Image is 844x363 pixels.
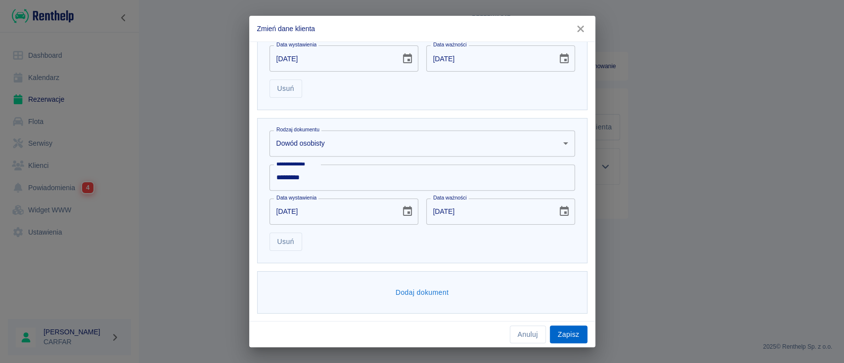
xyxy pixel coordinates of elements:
[269,233,302,251] button: Usuń
[269,80,302,98] button: Usuń
[392,283,453,302] button: Dodaj dokument
[550,325,587,344] button: Zapisz
[276,41,316,48] label: Data wystawienia
[398,49,417,69] button: Choose date, selected date is 8 mar 2016
[426,199,550,225] input: DD-MM-YYYY
[433,41,467,48] label: Data ważności
[398,202,417,221] button: Choose date, selected date is 14 sty 2016
[269,199,394,225] input: DD-MM-YYYY
[276,126,319,133] label: Rodzaj dokumentu
[249,16,595,41] h2: Zmień dane klienta
[276,194,316,202] label: Data wystawienia
[426,45,550,72] input: DD-MM-YYYY
[269,45,394,72] input: DD-MM-YYYY
[554,49,574,69] button: Choose date, selected date is 8 mar 2026
[269,130,575,157] div: Dowód osobisty
[433,194,467,202] label: Data ważności
[554,202,574,221] button: Choose date, selected date is 14 sty 2026
[510,325,546,344] button: Anuluj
